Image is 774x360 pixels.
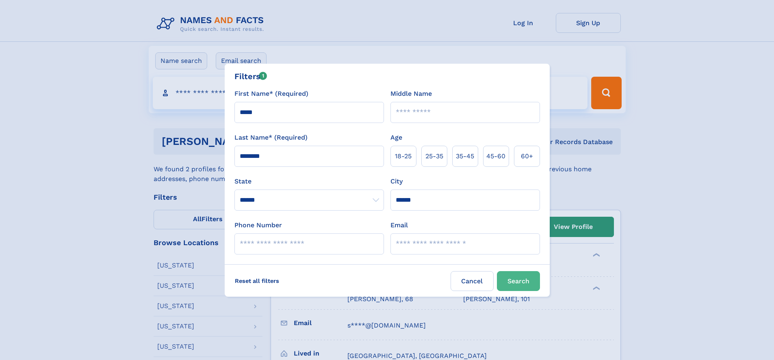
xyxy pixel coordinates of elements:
label: Middle Name [390,89,432,99]
div: Filters [234,70,267,82]
span: 18‑25 [395,151,412,161]
label: Phone Number [234,220,282,230]
button: Search [497,271,540,291]
span: 25‑35 [425,151,443,161]
label: City [390,177,403,186]
span: 45‑60 [486,151,505,161]
label: State [234,177,384,186]
span: 35‑45 [456,151,474,161]
label: First Name* (Required) [234,89,308,99]
label: Email [390,220,408,230]
label: Last Name* (Required) [234,133,308,142]
label: Reset all filters [230,271,284,291]
span: 60+ [521,151,533,161]
label: Age [390,133,402,142]
label: Cancel [451,271,494,291]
